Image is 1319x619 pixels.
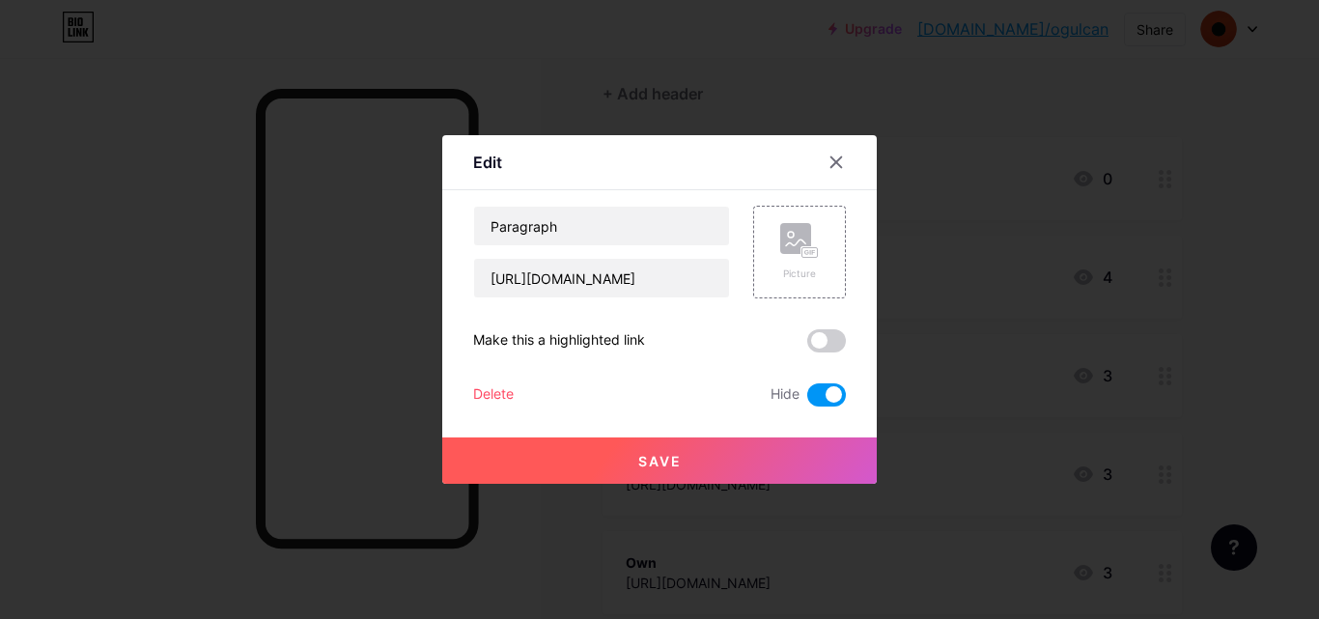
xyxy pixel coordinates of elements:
button: Save [442,437,877,484]
input: Title [474,207,729,245]
div: Picture [780,267,819,281]
div: Make this a highlighted link [473,329,645,352]
span: Hide [771,383,800,407]
div: Delete [473,383,514,407]
div: Edit [473,151,502,174]
span: Save [638,453,682,469]
input: URL [474,259,729,297]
